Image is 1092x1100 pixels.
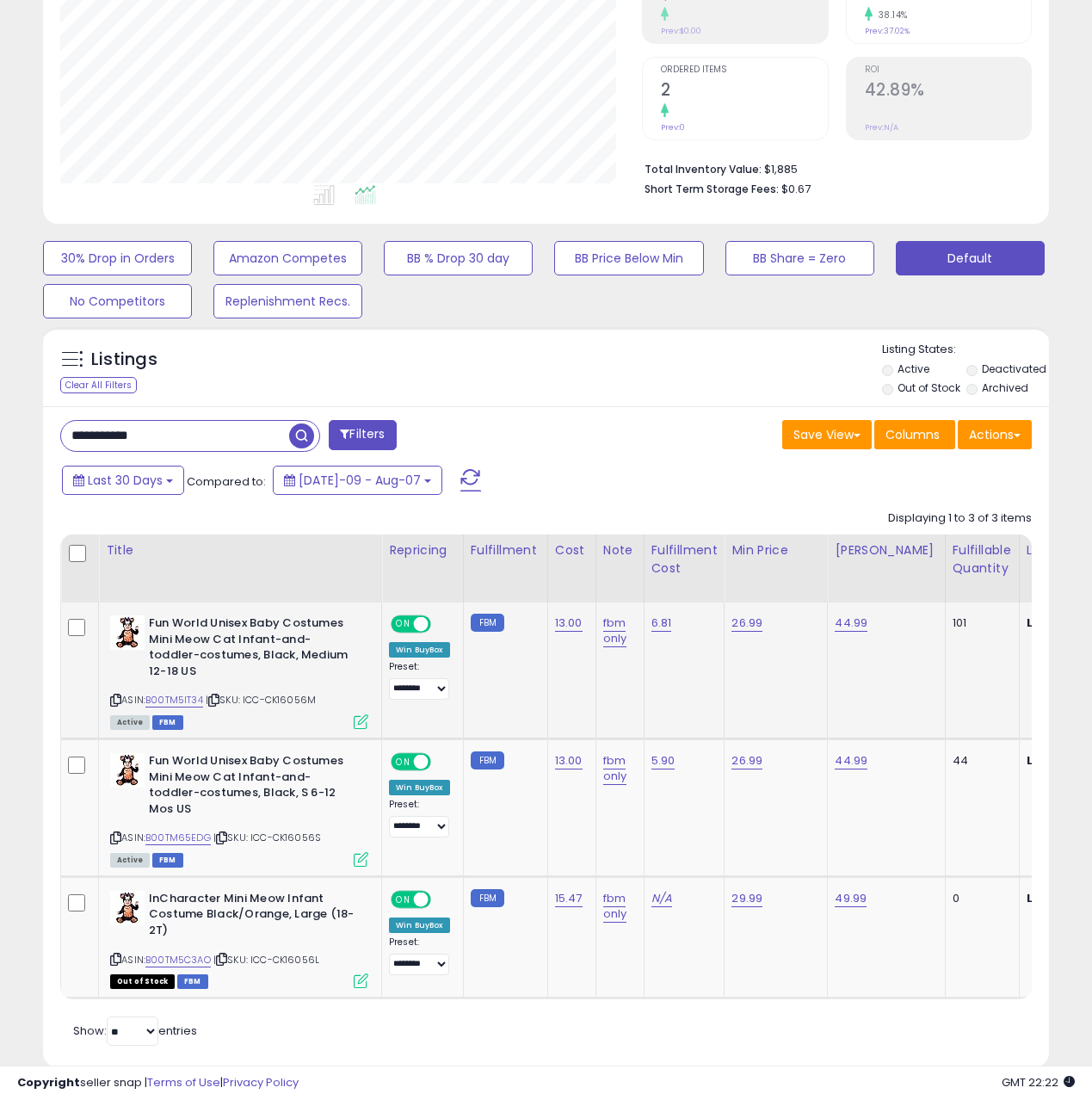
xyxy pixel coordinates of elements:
[645,158,1019,178] li: $1,885
[273,466,442,495] button: [DATE]-09 - Aug-07
[206,693,316,707] span: | SKU: ICC-CK16056M
[782,420,872,449] button: Save View
[555,752,583,769] a: 13.00
[213,953,319,967] span: | SKU: ICC-CK16056L
[953,891,1006,906] div: 0
[187,473,266,490] span: Compared to:
[149,753,358,821] b: Fun World Unisex Baby Costumes Mini Meow Cat Infant-and-toddler-costumes, Black, S 6-12 Mos US
[110,891,145,925] img: 41tJoUfK3rL._SL40_.jpg
[835,890,867,907] a: 49.99
[661,26,701,36] small: Prev: $0.00
[896,241,1045,275] button: Default
[91,348,157,372] h5: Listings
[389,918,450,933] div: Win BuyBox
[645,162,762,176] b: Total Inventory Value:
[110,753,145,788] img: 41tJoUfK3rL._SL40_.jpg
[651,752,676,769] a: 5.90
[645,182,779,196] b: Short Term Storage Fees:
[898,380,960,395] label: Out of Stock
[62,466,184,495] button: Last 30 Days
[429,617,456,632] span: OFF
[873,9,908,22] small: 38.14%
[88,472,163,489] span: Last 30 Days
[145,831,211,845] a: B00TM65EDG
[43,241,192,275] button: 30% Drop in Orders
[555,541,589,559] div: Cost
[835,541,937,559] div: [PERSON_NAME]
[149,615,358,683] b: Fun World Unisex Baby Costumes Mini Meow Cat Infant-and-toddler-costumes, Black, Medium 12-18 US
[1002,1074,1075,1091] span: 2025-09-7 22:22 GMT
[389,642,450,658] div: Win BuyBox
[110,753,368,865] div: ASIN:
[898,362,929,376] label: Active
[731,890,762,907] a: 29.99
[865,80,1031,103] h2: 42.89%
[110,615,368,727] div: ASIN:
[147,1074,220,1091] a: Terms of Use
[554,241,703,275] button: BB Price Below Min
[389,780,450,795] div: Win BuyBox
[603,890,627,923] a: fbm only
[106,541,374,559] div: Title
[731,752,762,769] a: 26.99
[781,181,811,197] span: $0.67
[958,420,1032,449] button: Actions
[110,853,150,868] span: All listings currently available for purchase on Amazon
[392,755,414,769] span: ON
[145,953,211,967] a: B00TM5C3AO
[982,380,1028,395] label: Archived
[429,893,456,907] span: OFF
[882,342,1049,358] p: Listing States:
[299,472,421,489] span: [DATE]-09 - Aug-07
[43,284,192,318] button: No Competitors
[555,615,583,632] a: 13.00
[389,661,450,700] div: Preset:
[731,541,820,559] div: Min Price
[888,510,1032,527] div: Displaying 1 to 3 of 3 items
[651,541,718,578] div: Fulfillment Cost
[603,541,637,559] div: Note
[392,893,414,907] span: ON
[149,891,358,943] b: InCharacter Mini Meow Infant Costume Black/Orange, Large (18-2T)
[731,615,762,632] a: 26.99
[73,1023,197,1039] span: Show: entries
[389,936,450,975] div: Preset:
[110,974,175,989] span: All listings that are currently out of stock and unavailable for purchase on Amazon
[835,615,867,632] a: 44.99
[110,891,368,986] div: ASIN:
[17,1074,80,1091] strong: Copyright
[651,890,672,907] a: N/A
[982,362,1046,376] label: Deactivated
[953,541,1012,578] div: Fulfillable Quantity
[329,420,396,450] button: Filters
[555,890,583,907] a: 15.47
[389,799,450,837] div: Preset:
[60,377,137,393] div: Clear All Filters
[651,615,672,632] a: 6.81
[389,541,456,559] div: Repricing
[885,426,940,443] span: Columns
[661,122,685,133] small: Prev: 0
[213,831,321,844] span: | SKU: ICC-CK16056S
[953,615,1006,631] div: 101
[471,614,504,632] small: FBM
[223,1074,299,1091] a: Privacy Policy
[177,974,208,989] span: FBM
[865,65,1031,75] span: ROI
[152,853,183,868] span: FBM
[661,65,827,75] span: Ordered Items
[429,755,456,769] span: OFF
[384,241,533,275] button: BB % Drop 30 day
[213,284,362,318] button: Replenishment Recs.
[603,752,627,785] a: fbm only
[110,715,150,730] span: All listings currently available for purchase on Amazon
[725,241,874,275] button: BB Share = Zero
[835,752,867,769] a: 44.99
[865,122,898,133] small: Prev: N/A
[110,615,145,650] img: 41tJoUfK3rL._SL40_.jpg
[874,420,955,449] button: Columns
[17,1075,299,1091] div: seller snap | |
[471,751,504,769] small: FBM
[603,615,627,647] a: fbm only
[152,715,183,730] span: FBM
